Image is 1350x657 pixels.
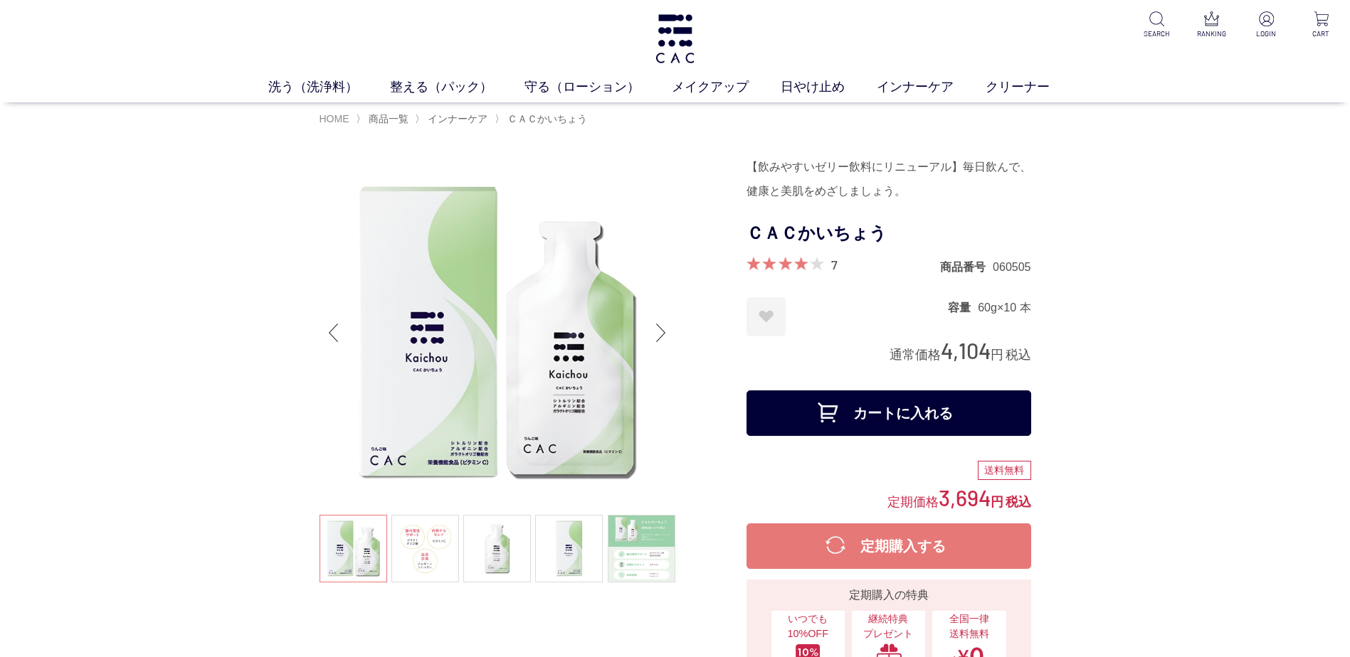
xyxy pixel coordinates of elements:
span: ＣＡＣかいちょう [507,113,587,124]
span: いつでも10%OFF [779,611,838,642]
a: SEARCH [1139,11,1174,39]
li: 〉 [415,112,491,126]
a: インナーケア [425,113,487,124]
dd: 60g×10 本 [978,300,1030,315]
a: 守る（ローション） [524,78,672,97]
img: logo [653,14,697,63]
span: 税込 [1006,495,1031,509]
p: CART [1304,28,1339,39]
a: RANKING [1194,11,1229,39]
a: 整える（パック） [390,78,524,97]
div: 【飲みやすいゼリー飲料にリニューアル】毎日飲んで、健康と美肌をめざしましょう。 [747,155,1031,203]
span: 税込 [1006,348,1031,362]
img: ＣＡＣかいちょう [320,155,675,511]
button: 定期購入する [747,523,1031,569]
div: Next slide [647,304,675,361]
div: Previous slide [320,304,348,361]
div: 送料無料 [978,461,1031,481]
dd: 060505 [993,260,1030,274]
a: メイクアップ [672,78,781,97]
dt: 容量 [948,300,978,315]
span: 定期価格 [887,493,939,509]
a: LOGIN [1249,11,1284,39]
dt: 商品番号 [940,260,993,274]
span: 4,104 [941,337,991,363]
span: インナーケア [428,113,487,124]
span: 通常価格 [890,348,941,362]
a: CART [1304,11,1339,39]
a: お気に入りに登録する [747,297,786,336]
h1: ＣＡＣかいちょう [747,218,1031,250]
a: インナーケア [877,78,986,97]
span: 3,694 [939,484,991,511]
p: LOGIN [1249,28,1284,39]
span: 商品一覧 [369,113,408,124]
a: 洗う（洗浄料） [268,78,390,97]
a: 7 [831,257,838,272]
a: クリーナー [986,78,1082,97]
a: 日やけ止め [781,78,877,97]
span: 全国一律 送料無料 [939,611,998,642]
span: 継続特典 プレゼント [859,611,918,642]
a: 商品一覧 [366,113,408,124]
span: 円 [991,348,1003,362]
span: 円 [991,495,1003,509]
a: HOME [320,113,349,124]
li: 〉 [356,112,412,126]
li: 〉 [495,112,591,126]
button: カートに入れる [747,390,1031,436]
p: RANKING [1194,28,1229,39]
p: SEARCH [1139,28,1174,39]
a: ＣＡＣかいちょう [505,113,587,124]
div: 定期購入の特典 [752,587,1025,604]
